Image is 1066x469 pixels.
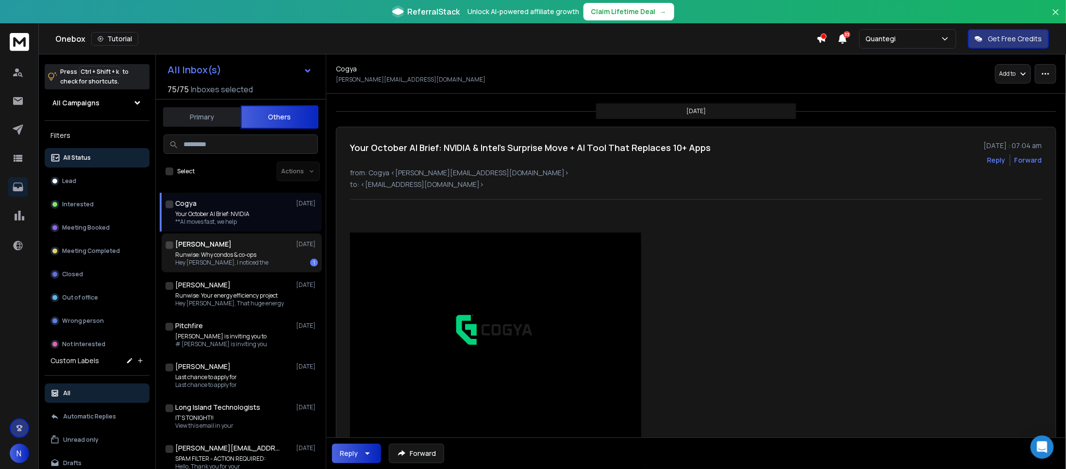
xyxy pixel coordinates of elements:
[62,201,94,208] p: Interested
[175,300,284,307] p: Hey [PERSON_NAME], That huge energy
[389,444,444,463] button: Forward
[45,241,150,261] button: Meeting Completed
[1031,435,1054,459] div: Open Intercom Messenger
[175,280,231,290] h1: [PERSON_NAME]
[167,84,189,95] span: 75 / 75
[350,141,711,154] h1: Your October AI Brief: NVIDIA & Intel's Surprise Move + AI Tool That Replaces 10+ Apps
[45,407,150,426] button: Automatic Replies
[844,31,850,38] span: 33
[45,288,150,307] button: Out of office
[175,210,250,218] p: Your October AI Brief: NVIDIA
[987,155,1006,165] button: Reply
[1015,155,1042,165] div: Forward
[241,105,318,129] button: Others
[175,362,231,371] h1: [PERSON_NAME]
[296,444,318,452] p: [DATE]
[62,247,120,255] p: Meeting Completed
[332,444,381,463] button: Reply
[63,389,70,397] p: All
[10,444,29,463] button: N
[175,455,266,463] p: SPAM FILTER - ACTION REQUIRED:
[350,180,1042,189] p: to: <[EMAIL_ADDRESS][DOMAIN_NAME]>
[988,34,1042,44] p: Get Free Credits
[45,384,150,403] button: All
[660,7,666,17] span: →
[177,167,195,175] label: Select
[55,32,816,46] div: Onebox
[175,381,237,389] p: Last chance to apply for
[62,224,110,232] p: Meeting Booked
[408,6,460,17] span: ReferralStack
[175,373,237,381] p: Last chance to apply for
[160,60,320,80] button: All Inbox(s)
[468,7,580,17] p: Unlock AI-powered affiliate growth
[1049,6,1062,29] button: Close banner
[62,270,83,278] p: Closed
[50,356,99,366] h3: Custom Labels
[175,292,284,300] p: Runwise: Your energy efficiency project
[310,259,318,267] div: 1
[175,402,260,412] h1: Long Island Technologists
[45,171,150,191] button: Lead
[45,311,150,331] button: Wrong person
[45,93,150,113] button: All Campaigns
[296,200,318,207] p: [DATE]
[63,154,91,162] p: All Status
[175,239,232,249] h1: [PERSON_NAME]
[63,459,82,467] p: Drafts
[175,414,233,422] p: IT'S TONIGHT!!
[191,84,253,95] h3: Inboxes selected
[454,312,537,349] img: jlRmAmM1pMJz.jpeg
[60,67,129,86] p: Press to check for shortcuts.
[336,76,485,84] p: [PERSON_NAME][EMAIL_ADDRESS][DOMAIN_NAME]
[63,413,116,420] p: Automatic Replies
[350,168,1042,178] p: from: Cogya <[PERSON_NAME][EMAIL_ADDRESS][DOMAIN_NAME]>
[63,436,99,444] p: Unread only
[45,148,150,167] button: All Status
[45,195,150,214] button: Interested
[79,66,120,77] span: Ctrl + Shift + k
[999,70,1016,78] p: Add to
[583,3,674,20] button: Claim Lifetime Deal→
[91,32,138,46] button: Tutorial
[175,333,267,340] p: [PERSON_NAME] is inviting you to
[45,265,150,284] button: Closed
[340,449,358,458] div: Reply
[62,177,76,185] p: Lead
[52,98,100,108] h1: All Campaigns
[866,34,899,44] p: Quantegi
[62,317,104,325] p: Wrong person
[167,65,221,75] h1: All Inbox(s)
[45,218,150,237] button: Meeting Booked
[296,363,318,370] p: [DATE]
[968,29,1049,49] button: Get Free Credits
[175,321,203,331] h1: Pitchfire
[296,403,318,411] p: [DATE]
[175,422,233,430] p: View this email in your
[62,340,105,348] p: Not Interested
[175,199,197,208] h1: Cogya
[686,107,706,115] p: [DATE]
[984,141,1042,151] p: [DATE] : 07:04 am
[45,335,150,354] button: Not Interested
[62,294,98,301] p: Out of office
[175,340,267,348] p: # [PERSON_NAME] is inviting you
[296,322,318,330] p: [DATE]
[175,443,282,453] h1: [PERSON_NAME][EMAIL_ADDRESS][DOMAIN_NAME]
[175,218,250,226] p: **AI moves fast, we help
[163,106,241,128] button: Primary
[175,259,268,267] p: Hey [PERSON_NAME], I noticed the
[45,430,150,450] button: Unread only
[175,251,268,259] p: Runwise: Why condos & co-ops
[336,64,357,74] h1: Cogya
[296,281,318,289] p: [DATE]
[296,240,318,248] p: [DATE]
[45,129,150,142] h3: Filters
